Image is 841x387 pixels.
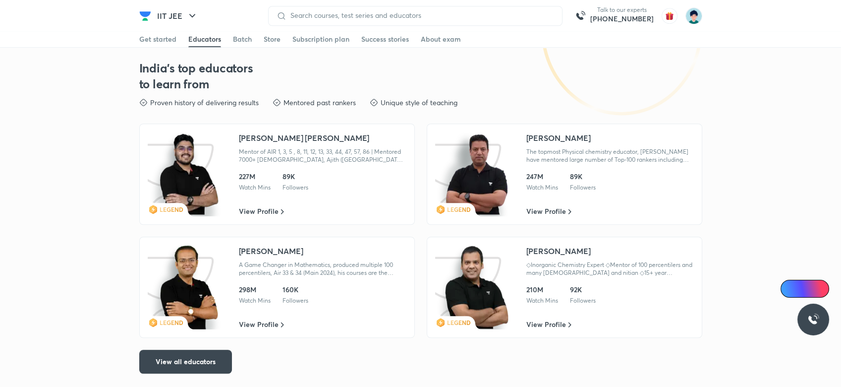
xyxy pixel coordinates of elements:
[526,172,558,182] div: 247M
[264,31,280,47] a: Store
[150,98,259,108] p: Proven history of delivering results
[590,6,654,14] p: Talk to our experts
[239,132,370,144] div: [PERSON_NAME] [PERSON_NAME]
[781,280,829,298] a: Ai Doubts
[233,34,252,44] div: Batch
[239,261,406,277] div: A Game Changer in Mathematics, produced multiple 100 percentilers, Air 33 & 34 (Main 2024), his c...
[292,34,349,44] div: Subscription plan
[151,6,204,26] button: IIT JEE
[292,31,349,47] a: Subscription plan
[160,319,183,326] span: LEGEND
[239,245,303,257] div: [PERSON_NAME]
[526,184,558,192] div: Watch Mins
[662,8,677,24] img: avatar
[233,31,252,47] a: Batch
[526,206,566,216] span: View Profile
[570,297,596,305] div: Followers
[158,245,221,329] img: class
[435,132,509,216] img: icon
[807,314,819,325] img: ttu
[239,148,406,164] div: Mentor of AIR 1, 3, 5 , 8, 11, 12, 13, 33, 44, 47, 57, 86 | Mentored 7000+ [DEMOGRAPHIC_DATA], Aj...
[282,297,308,305] div: Followers
[526,206,572,216] a: View Profile
[139,60,254,92] h3: India's top educators to learn from
[239,206,284,216] a: View Profile
[421,34,461,44] div: About exam
[447,319,471,326] span: LEGEND
[526,148,694,164] div: The topmost Physical chemistry educator, [PERSON_NAME] have mentored large number of Top-100 rank...
[160,205,183,213] span: LEGEND
[786,285,794,293] img: Icon
[685,7,702,24] img: Priyanka Ramchandani
[361,34,409,44] div: Success stories
[447,205,471,213] span: LEGEND
[139,10,151,22] img: Company Logo
[239,172,271,182] div: 227M
[526,245,591,257] div: [PERSON_NAME]
[526,320,572,329] a: View Profile
[427,124,702,225] a: iconclassLEGEND[PERSON_NAME]The topmost Physical chemistry educator, [PERSON_NAME] have mentored ...
[139,237,415,338] a: iconclassLEGEND[PERSON_NAME]A Game Changer in Mathematics, produced multiple 100 percentilers, Ai...
[526,261,694,277] div: ◇Inorganic Chemistry Expert ◇Mentor of 100 percentilers and many [DEMOGRAPHIC_DATA] and nitian ◇1...
[264,34,280,44] div: Store
[526,297,558,305] div: Watch Mins
[139,34,176,44] div: Get started
[361,31,409,47] a: Success stories
[283,98,356,108] p: Mentored past rankers
[148,245,222,329] img: icon
[239,320,284,329] a: View Profile
[570,6,590,26] img: call-us
[188,34,221,44] div: Educators
[148,132,222,216] img: icon
[139,124,415,225] a: iconclassLEGEND[PERSON_NAME] [PERSON_NAME]Mentor of AIR 1, 3, 5 , 8, 11, 12, 13, 33, 44, 47, 57, ...
[282,172,308,182] div: 89K
[239,206,279,216] span: View Profile
[570,184,596,192] div: Followers
[239,184,271,192] div: Watch Mins
[427,237,702,338] a: iconclassLEGEND[PERSON_NAME]◇Inorganic Chemistry Expert ◇Mentor of 100 percentilers and many [DEM...
[445,245,508,329] img: class
[526,320,566,329] span: View Profile
[239,285,271,295] div: 298M
[570,285,596,295] div: 92K
[156,357,216,367] span: View all educators
[282,184,308,192] div: Followers
[286,11,554,19] input: Search courses, test series and educators
[188,31,221,47] a: Educators
[239,297,271,305] div: Watch Mins
[526,285,558,295] div: 210M
[158,132,221,216] img: class
[421,31,461,47] a: About exam
[239,320,279,329] span: View Profile
[570,172,596,182] div: 89K
[445,132,508,216] img: class
[139,31,176,47] a: Get started
[282,285,308,295] div: 160K
[590,14,654,24] a: [PHONE_NUMBER]
[797,285,823,293] span: Ai Doubts
[526,132,591,144] div: [PERSON_NAME]
[139,350,232,374] button: View all educators
[435,245,509,329] img: icon
[381,98,457,108] p: Unique style of teaching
